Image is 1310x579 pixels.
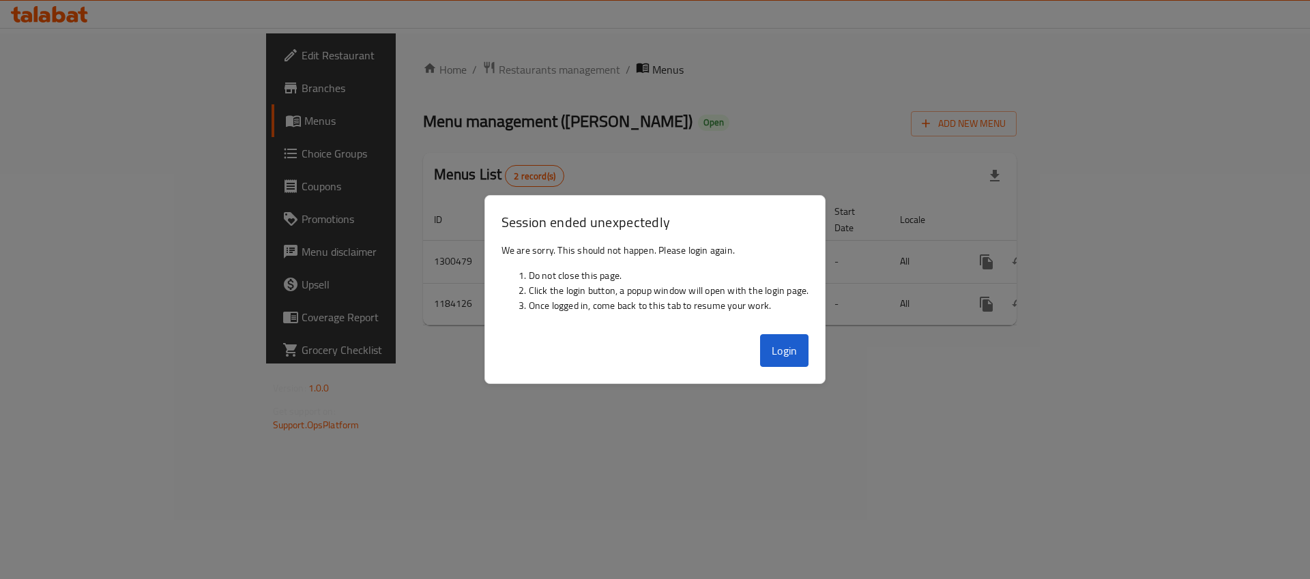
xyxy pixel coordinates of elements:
div: We are sorry. This should not happen. Please login again. [485,237,826,329]
h3: Session ended unexpectedly [501,212,809,232]
li: Once logged in, come back to this tab to resume your work. [529,298,809,313]
li: Click the login button, a popup window will open with the login page. [529,283,809,298]
li: Do not close this page. [529,268,809,283]
button: Login [760,334,809,367]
